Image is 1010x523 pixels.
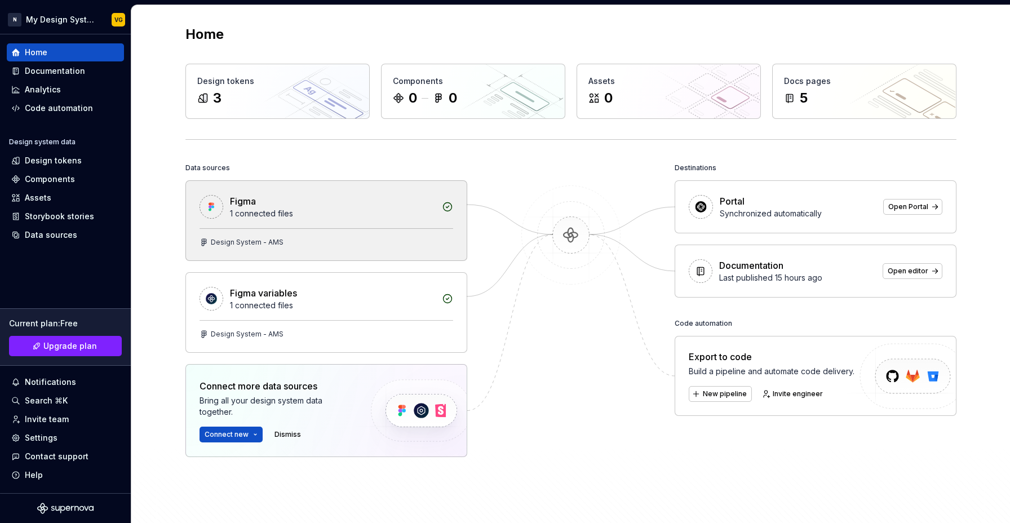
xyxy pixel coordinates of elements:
[25,395,68,406] div: Search ⌘K
[588,76,749,87] div: Assets
[7,62,124,80] a: Documentation
[230,208,435,219] div: 1 connected files
[230,194,256,208] div: Figma
[7,392,124,410] button: Search ⌘K
[883,199,942,215] a: Open Portal
[185,25,224,43] h2: Home
[37,503,94,514] svg: Supernova Logo
[211,238,283,247] div: Design System - AMS
[381,64,565,119] a: Components00
[185,160,230,176] div: Data sources
[604,89,613,107] div: 0
[197,76,358,87] div: Design tokens
[7,152,124,170] a: Design tokens
[43,340,97,352] span: Upgrade plan
[759,386,828,402] a: Invite engineer
[675,160,716,176] div: Destinations
[773,389,823,398] span: Invite engineer
[7,429,124,447] a: Settings
[888,202,928,211] span: Open Portal
[703,389,747,398] span: New pipeline
[25,211,94,222] div: Storybook stories
[7,99,124,117] a: Code automation
[7,466,124,484] button: Help
[409,89,417,107] div: 0
[25,47,47,58] div: Home
[9,138,76,147] div: Design system data
[2,7,129,32] button: NMy Design SystemVG
[25,229,77,241] div: Data sources
[689,350,854,364] div: Export to code
[689,366,854,377] div: Build a pipeline and automate code delivery.
[720,208,876,219] div: Synchronized automatically
[7,43,124,61] a: Home
[772,64,956,119] a: Docs pages5
[269,427,306,442] button: Dismiss
[8,13,21,26] div: N
[25,376,76,388] div: Notifications
[800,89,808,107] div: 5
[719,259,783,272] div: Documentation
[675,316,732,331] div: Code automation
[26,14,98,25] div: My Design System
[449,89,457,107] div: 0
[883,263,942,279] a: Open editor
[25,432,57,444] div: Settings
[393,76,553,87] div: Components
[720,194,745,208] div: Portal
[230,300,435,311] div: 1 connected files
[25,84,61,95] div: Analytics
[7,81,124,99] a: Analytics
[230,286,297,300] div: Figma variables
[689,386,752,402] button: New pipeline
[211,330,283,339] div: Design System - AMS
[25,414,69,425] div: Invite team
[25,451,88,462] div: Contact support
[784,76,945,87] div: Docs pages
[25,103,93,114] div: Code automation
[25,192,51,203] div: Assets
[9,336,122,356] a: Upgrade plan
[9,318,122,329] div: Current plan : Free
[274,430,301,439] span: Dismiss
[185,64,370,119] a: Design tokens3
[185,272,467,353] a: Figma variables1 connected filesDesign System - AMS
[7,373,124,391] button: Notifications
[25,174,75,185] div: Components
[7,207,124,225] a: Storybook stories
[25,65,85,77] div: Documentation
[200,395,352,418] div: Bring all your design system data together.
[719,272,876,283] div: Last published 15 hours ago
[7,189,124,207] a: Assets
[7,410,124,428] a: Invite team
[577,64,761,119] a: Assets0
[888,267,928,276] span: Open editor
[200,379,352,393] div: Connect more data sources
[185,180,467,261] a: Figma1 connected filesDesign System - AMS
[200,427,263,442] button: Connect new
[114,15,123,24] div: VG
[7,226,124,244] a: Data sources
[25,155,82,166] div: Design tokens
[7,170,124,188] a: Components
[213,89,222,107] div: 3
[7,447,124,466] button: Contact support
[205,430,249,439] span: Connect new
[25,469,43,481] div: Help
